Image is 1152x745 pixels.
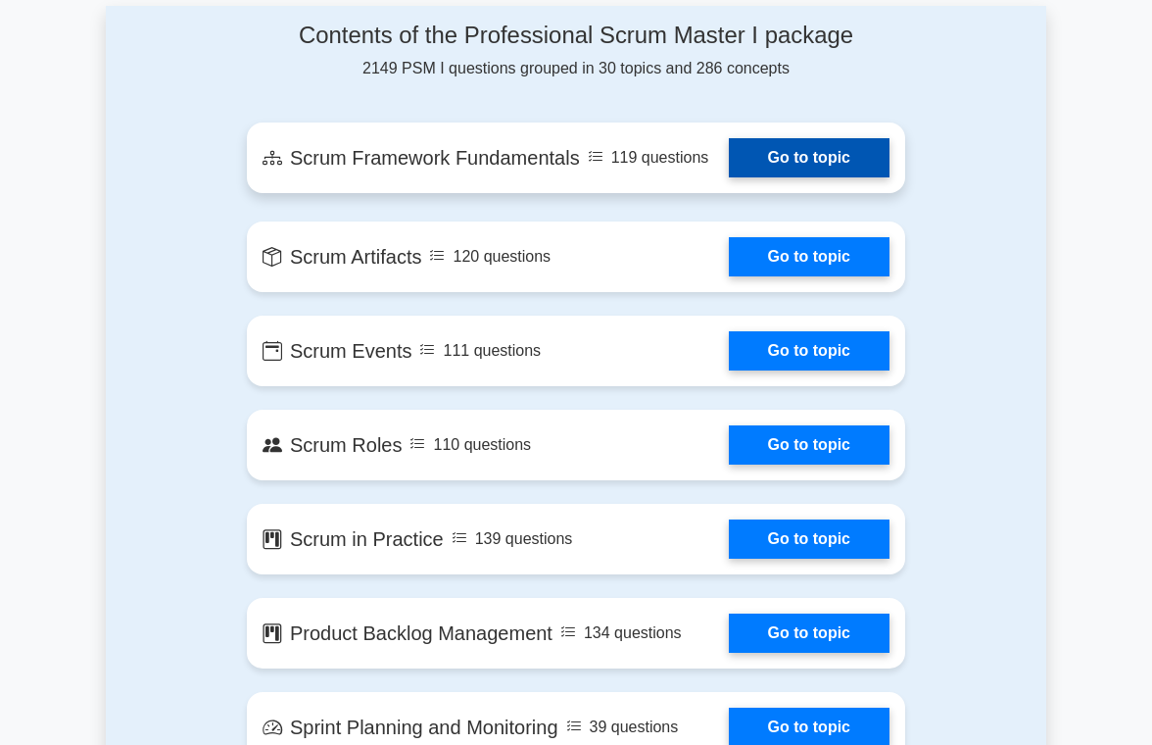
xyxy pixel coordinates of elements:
h4: Contents of the Professional Scrum Master I package [247,22,905,50]
a: Go to topic [729,237,889,276]
a: Go to topic [729,425,889,465]
a: Go to topic [729,614,889,653]
a: Go to topic [729,138,889,177]
a: Go to topic [729,520,889,559]
a: Go to topic [729,331,889,371]
div: 2149 PSM I questions grouped in 30 topics and 286 concepts [247,22,905,81]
